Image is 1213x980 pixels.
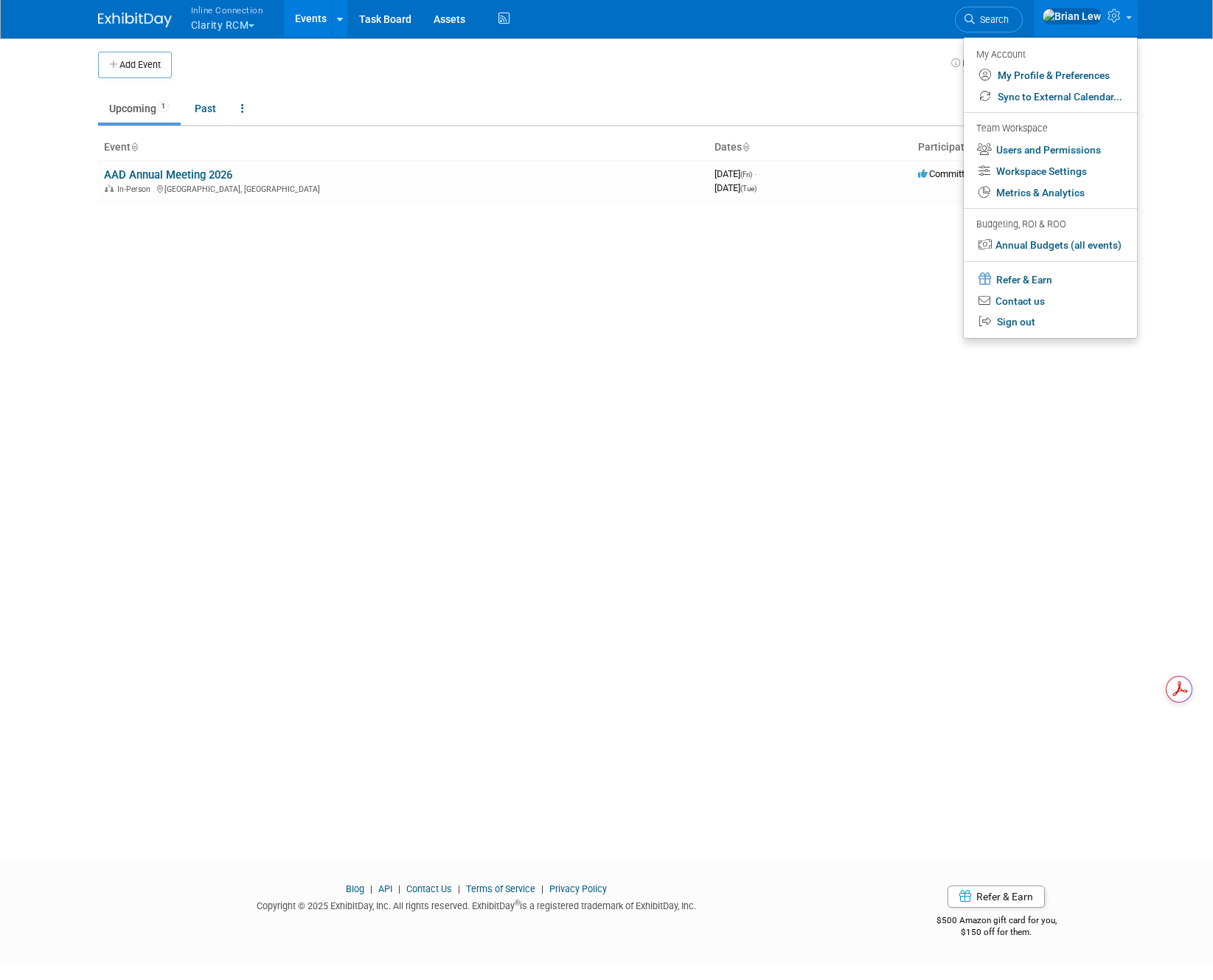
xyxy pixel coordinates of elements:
[709,135,912,160] th: Dates
[98,13,172,27] img: ExhibitDay
[538,883,547,894] span: |
[964,268,1137,291] a: Refer & Earn
[157,101,170,112] span: 1
[877,926,1116,939] div: $150 off for them.
[964,139,1137,161] a: Users and Permissions
[549,883,607,894] a: Privacy Policy
[466,883,535,894] a: Terms of Service
[976,45,1122,63] div: My Account
[105,184,114,192] img: In-Person Event
[918,168,975,179] span: Committed
[715,168,757,179] span: [DATE]
[406,883,452,894] a: Contact Us
[877,905,1116,939] div: $500 Amazon gift card for you,
[104,182,703,194] div: [GEOGRAPHIC_DATA], [GEOGRAPHIC_DATA]
[975,14,1009,25] span: Search
[951,58,1116,69] a: How to sync to an external calendar...
[366,883,376,894] span: |
[184,94,227,122] a: Past
[191,2,263,18] span: Inline Connection
[98,896,856,913] div: Copyright © 2025 ExhibitDay, Inc. All rights reserved. ExhibitDay is a registered trademark of Ex...
[346,883,364,894] a: Blog
[98,52,172,78] button: Add Event
[98,135,709,160] th: Event
[964,161,1137,182] a: Workspace Settings
[964,311,1137,333] a: Sign out
[948,886,1045,908] a: Refer & Earn
[515,899,520,907] sup: ®
[1042,8,1102,24] img: Brian Lew
[964,86,1137,108] a: Sync to External Calendar...
[395,883,404,894] span: |
[964,65,1137,86] a: My Profile & Preferences
[912,135,1116,160] th: Participation
[715,182,757,193] span: [DATE]
[964,235,1137,256] a: Annual Budgets (all events)
[955,7,1023,32] a: Search
[964,291,1137,312] a: Contact us
[117,184,155,194] span: In-Person
[754,168,757,179] span: -
[454,883,464,894] span: |
[131,141,138,153] a: Sort by Event Name
[740,170,752,179] span: (Fri)
[976,121,1122,137] div: Team Workspace
[976,217,1122,232] div: Budgeting, ROI & ROO
[740,184,757,193] span: (Tue)
[964,182,1137,204] a: Metrics & Analytics
[104,168,232,182] a: AAD Annual Meeting 2026
[378,883,392,894] a: API
[742,141,749,153] a: Sort by Start Date
[98,94,181,122] a: Upcoming1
